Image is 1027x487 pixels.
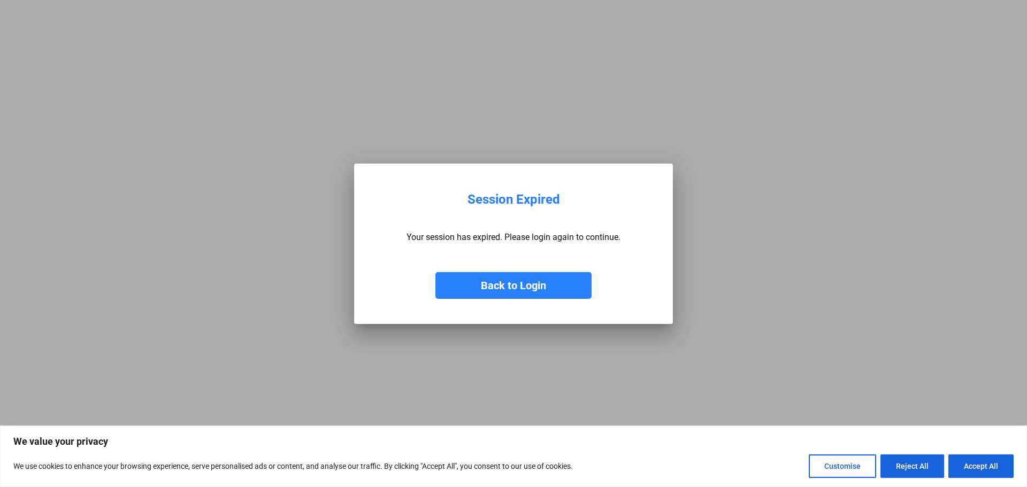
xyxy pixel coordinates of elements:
[467,192,560,207] div: Session Expired
[809,454,876,478] button: Customise
[880,454,944,478] button: Reject All
[948,454,1014,478] button: Accept All
[13,460,573,473] p: We use cookies to enhance your browsing experience, serve personalised ads or content, and analys...
[435,272,592,299] button: Back to Login
[13,435,1014,448] p: We value your privacy
[407,232,620,242] p: Your session has expired. Please login again to continue.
